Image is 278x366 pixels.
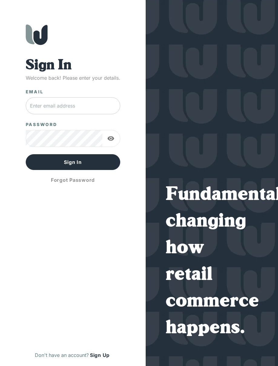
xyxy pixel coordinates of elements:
[26,154,120,170] button: Sign In
[26,24,48,45] img: Wholeshop logo
[26,121,57,128] label: Password
[26,97,120,114] input: Enter email address
[26,89,44,95] label: Email
[35,351,89,359] p: Don't have an account?
[89,350,111,360] button: Sign Up
[26,74,120,82] p: Welcome back! Please enter your details.
[26,172,120,188] button: Forgot Password
[26,57,120,74] h1: Sign In
[166,182,258,342] h1: Fundamentally changing how retail commerce happens.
